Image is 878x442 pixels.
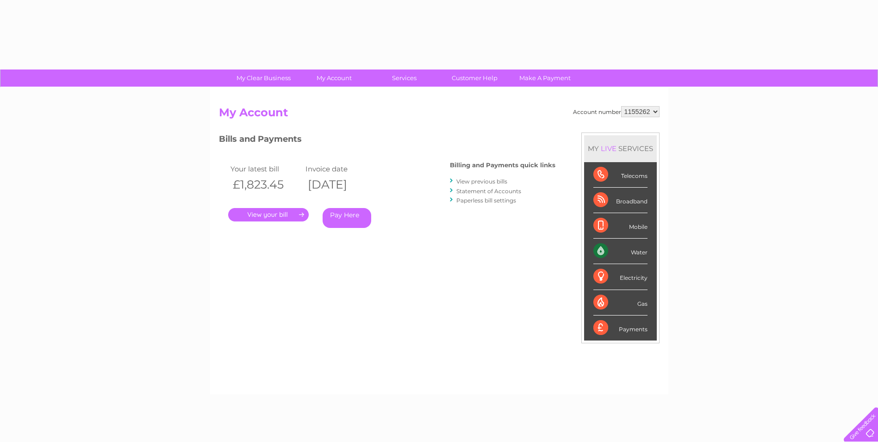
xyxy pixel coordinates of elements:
[507,69,583,87] a: Make A Payment
[584,135,657,162] div: MY SERVICES
[228,163,304,175] td: Your latest bill
[593,264,648,290] div: Electricity
[593,290,648,316] div: Gas
[456,188,521,195] a: Statement of Accounts
[436,69,513,87] a: Customer Help
[450,162,555,169] h4: Billing and Payments quick links
[219,106,660,124] h2: My Account
[593,239,648,264] div: Water
[456,197,516,204] a: Paperless bill settings
[303,175,379,194] th: [DATE]
[456,178,507,185] a: View previous bills
[599,144,618,153] div: LIVE
[225,69,302,87] a: My Clear Business
[323,208,371,228] a: Pay Here
[593,316,648,341] div: Payments
[593,188,648,213] div: Broadband
[219,133,555,149] h3: Bills and Payments
[593,213,648,239] div: Mobile
[573,106,660,117] div: Account number
[228,175,304,194] th: £1,823.45
[593,162,648,188] div: Telecoms
[296,69,372,87] a: My Account
[366,69,442,87] a: Services
[303,163,379,175] td: Invoice date
[228,208,309,221] a: .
